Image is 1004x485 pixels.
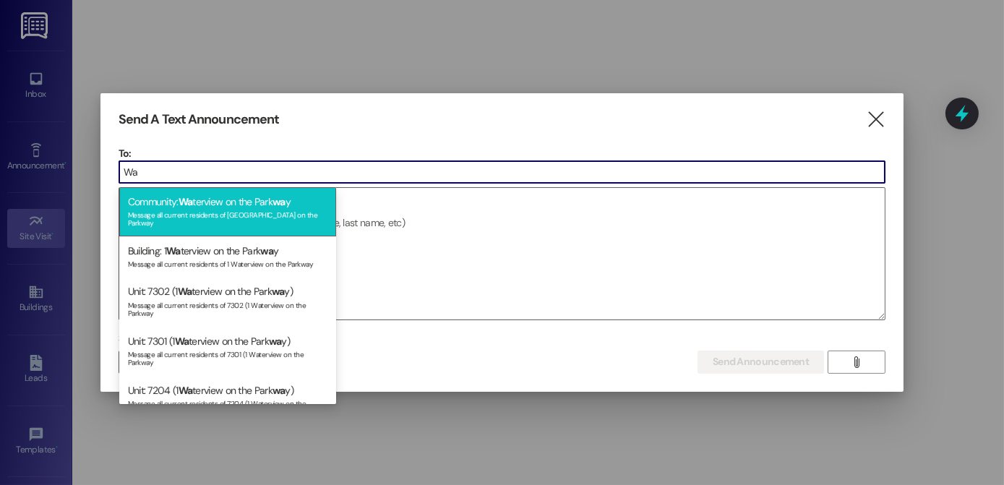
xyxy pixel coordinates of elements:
div: Message all current residents of 7302 (1 Waterview on the Parkway [128,298,327,318]
span: wa [273,195,286,208]
span: Wa [179,384,193,397]
span: wa [273,384,286,397]
span: wa [260,244,273,257]
div: Unit: 7204 (1 terview on the Park y) [119,376,336,425]
div: Unit: 7302 (1 terview on the Park y) [119,277,336,326]
div: Message all current residents of 7301 (1 Waterview on the Parkway [128,347,327,367]
span: Send Announcement [713,354,809,369]
span: Wa [175,335,189,348]
i:  [866,112,885,127]
span: Wa [178,285,192,298]
div: Building: 1 terview on the Park y [119,236,336,278]
span: Wa [179,195,193,208]
div: Unit: 7301 (1 terview on the Park y) [119,327,336,376]
input: Type to select the units, buildings, or communities you want to message. (e.g. 'Unit 1A', 'Buildi... [119,161,885,183]
h3: Send A Text Announcement [119,111,279,128]
span: wa [272,285,285,298]
span: wa [269,335,282,348]
div: Community: terview on the Park y [119,187,336,236]
p: To: [119,146,885,160]
div: Message all current residents of [GEOGRAPHIC_DATA] on the Parkway [128,207,327,228]
div: Message all current residents of 1 Waterview on the Parkway [128,257,327,269]
button: Send Announcement [698,351,824,374]
i:  [851,356,862,368]
span: Wa [166,244,181,257]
